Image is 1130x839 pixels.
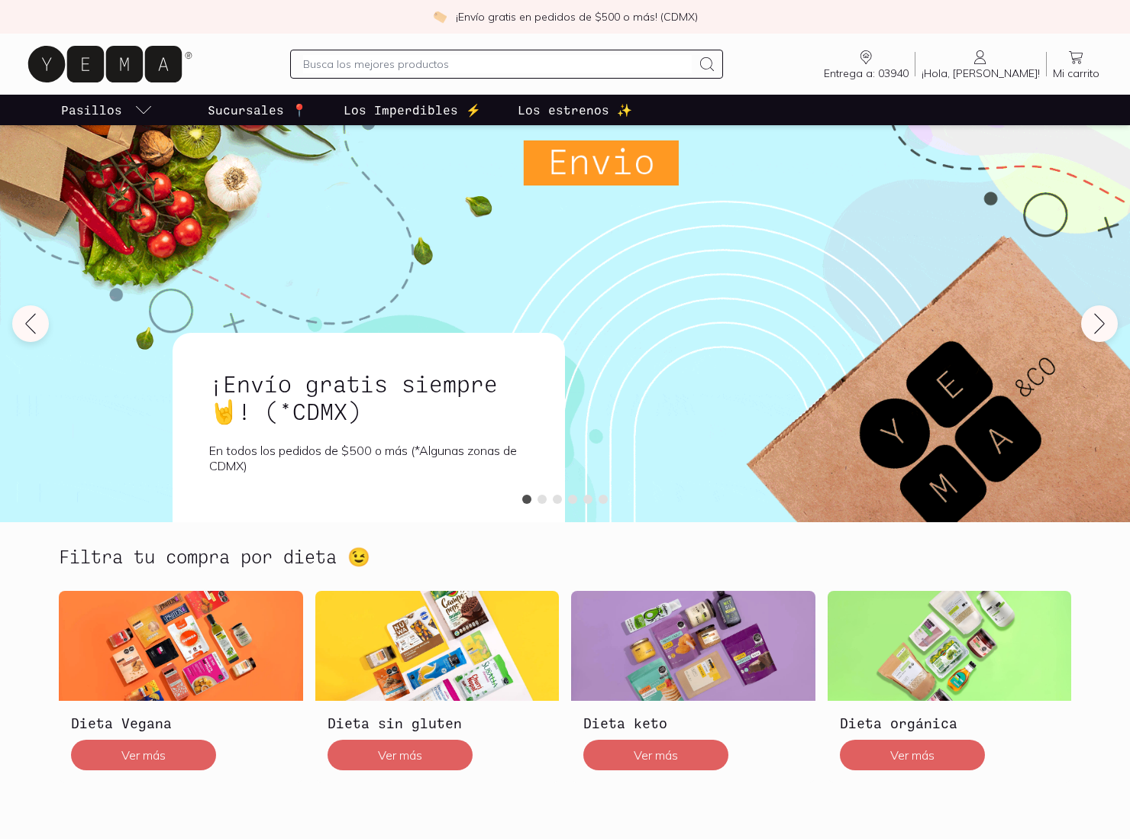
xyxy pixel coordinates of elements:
a: Entrega a: 03940 [818,48,915,80]
p: Los Imperdibles ⚡️ [344,101,481,119]
button: Ver más [328,740,473,770]
a: Mi carrito [1047,48,1106,80]
span: ¡Hola, [PERSON_NAME]! [922,66,1040,80]
h3: Dieta keto [583,713,803,733]
img: Dieta orgánica [828,591,1072,701]
h1: ¡Envío gratis siempre🤘! (*CDMX) [209,369,528,424]
p: Pasillos [61,101,122,119]
img: check [433,10,447,24]
span: Entrega a: 03940 [824,66,909,80]
a: Dieta ketoDieta ketoVer más [571,591,815,782]
span: Mi carrito [1053,66,1099,80]
p: ¡Envío gratis en pedidos de $500 o más! (CDMX) [456,9,698,24]
a: Los estrenos ✨ [515,95,635,125]
a: Dieta orgánicaDieta orgánicaVer más [828,591,1072,782]
p: Los estrenos ✨ [518,101,632,119]
a: Dieta VeganaDieta VeganaVer más [59,591,303,782]
button: Ver más [71,740,216,770]
img: Dieta Vegana [59,591,303,701]
h3: Dieta sin gluten [328,713,547,733]
a: Los Imperdibles ⚡️ [341,95,484,125]
a: Sucursales 📍 [205,95,310,125]
p: En todos los pedidos de $500 o más (*Algunas zonas de CDMX) [209,443,528,473]
h2: Filtra tu compra por dieta 😉 [59,547,370,566]
h3: Dieta Vegana [71,713,291,733]
button: Ver más [840,740,985,770]
a: Dieta sin glutenDieta sin glutenVer más [315,591,560,782]
a: pasillo-todos-link [58,95,156,125]
input: Busca los mejores productos [303,55,691,73]
h3: Dieta orgánica [840,713,1060,733]
p: Sucursales 📍 [208,101,307,119]
img: Dieta sin gluten [315,591,560,701]
img: Dieta keto [571,591,815,701]
button: Ver más [583,740,728,770]
a: ¡Hola, [PERSON_NAME]! [915,48,1046,80]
